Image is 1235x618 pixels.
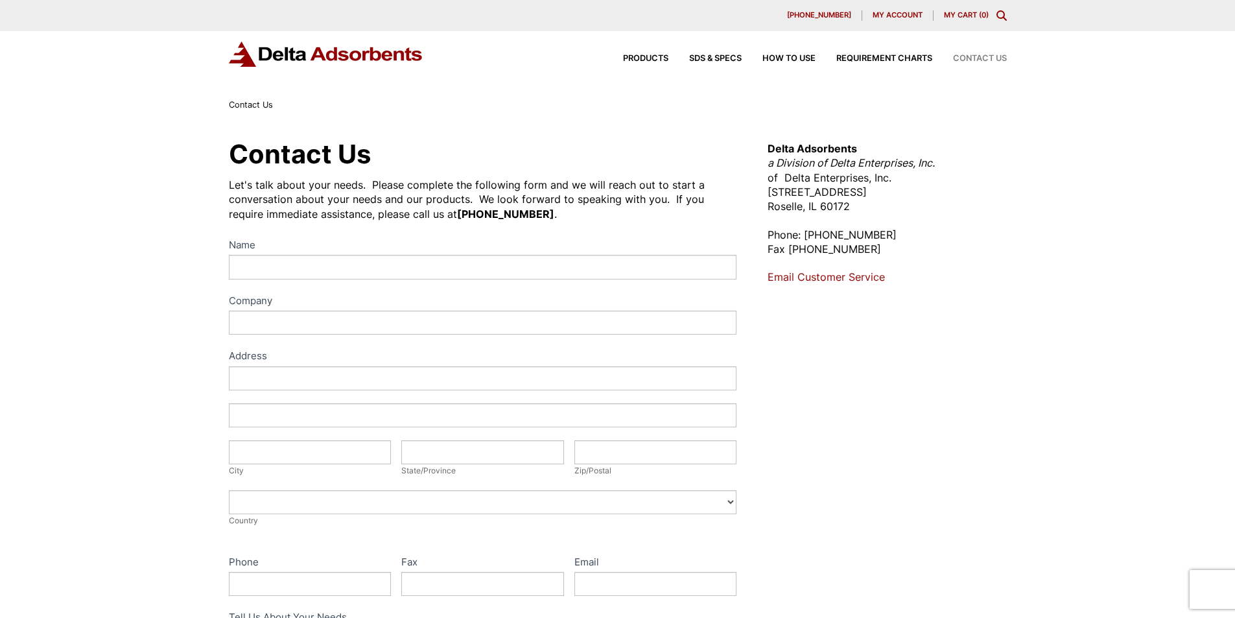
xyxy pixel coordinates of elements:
a: Requirement Charts [816,54,932,63]
img: Delta Adsorbents [229,42,423,67]
div: Let's talk about your needs. Please complete the following form and we will reach out to start a ... [229,178,737,221]
span: Products [623,54,668,63]
p: Phone: [PHONE_NUMBER] Fax [PHONE_NUMBER] [768,228,1006,257]
a: Products [602,54,668,63]
a: Email Customer Service [768,270,885,283]
strong: Delta Adsorbents [768,142,857,155]
span: [PHONE_NUMBER] [787,12,851,19]
span: 0 [982,10,986,19]
div: Toggle Modal Content [996,10,1007,21]
a: My account [862,10,934,21]
label: Fax [401,554,564,573]
label: Name [229,237,737,256]
div: Zip/Postal [574,464,737,477]
div: State/Province [401,464,564,477]
a: [PHONE_NUMBER] [777,10,862,21]
div: City [229,464,392,477]
span: My account [873,12,923,19]
span: Requirement Charts [836,54,932,63]
label: Email [574,554,737,573]
label: Company [229,292,737,311]
span: How to Use [762,54,816,63]
em: a Division of Delta Enterprises, Inc. [768,156,935,169]
strong: [PHONE_NUMBER] [457,208,554,220]
a: Contact Us [932,54,1007,63]
span: Contact Us [953,54,1007,63]
a: How to Use [742,54,816,63]
div: Country [229,514,737,527]
p: of Delta Enterprises, Inc. [STREET_ADDRESS] Roselle, IL 60172 [768,141,1006,214]
a: My Cart (0) [944,10,989,19]
h1: Contact Us [229,141,737,167]
span: SDS & SPECS [689,54,742,63]
a: SDS & SPECS [668,54,742,63]
label: Phone [229,554,392,573]
span: Contact Us [229,100,273,110]
div: Address [229,348,737,366]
